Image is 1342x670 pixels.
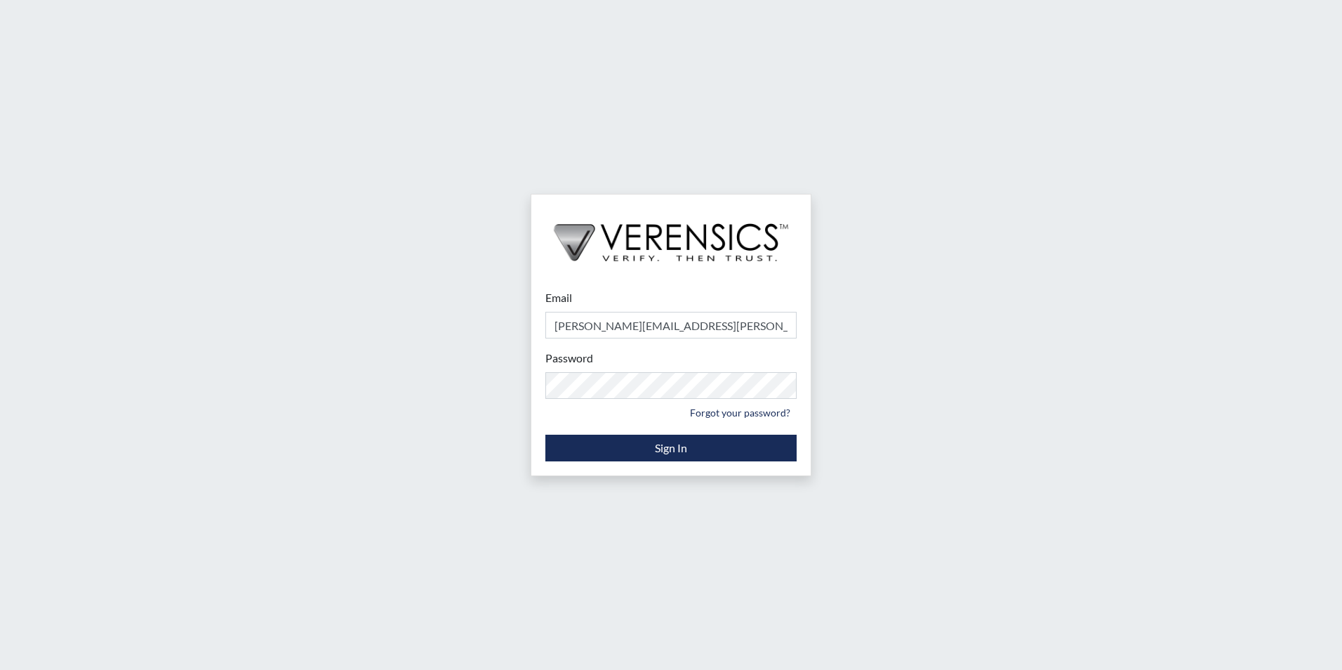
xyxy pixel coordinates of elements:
img: logo-wide-black.2aad4157.png [531,195,811,276]
label: Email [545,289,572,306]
input: Email [545,312,797,339]
button: Sign In [545,435,797,461]
label: Password [545,350,593,367]
a: Forgot your password? [684,402,797,423]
